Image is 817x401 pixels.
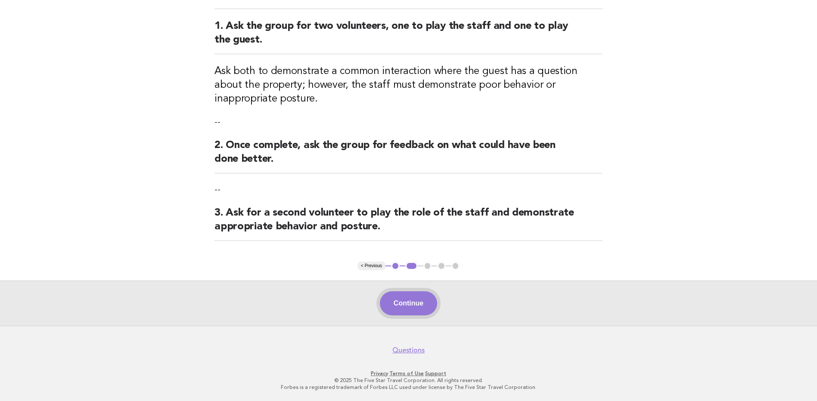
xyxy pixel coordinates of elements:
[214,206,603,241] h2: 3. Ask for a second volunteer to play the role of the staff and demonstrate appropriate behavior ...
[214,116,603,128] p: --
[145,370,672,377] p: · ·
[392,346,425,355] a: Questions
[405,262,418,270] button: 2
[145,384,672,391] p: Forbes is a registered trademark of Forbes LLC used under license by The Five Star Travel Corpora...
[425,370,446,376] a: Support
[371,370,388,376] a: Privacy
[214,139,603,173] h2: 2. Once complete, ask the group for feedback on what could have been done better.
[391,262,400,270] button: 1
[214,19,603,54] h2: 1. Ask the group for two volunteers, one to play the staff and one to play the guest.
[145,377,672,384] p: © 2025 The Five Star Travel Corporation. All rights reserved.
[357,262,385,270] button: < Previous
[380,291,437,315] button: Continue
[214,184,603,196] p: --
[389,370,424,376] a: Terms of Use
[214,65,603,106] h3: Ask both to demonstrate a common interaction where the guest has a question about the property; h...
